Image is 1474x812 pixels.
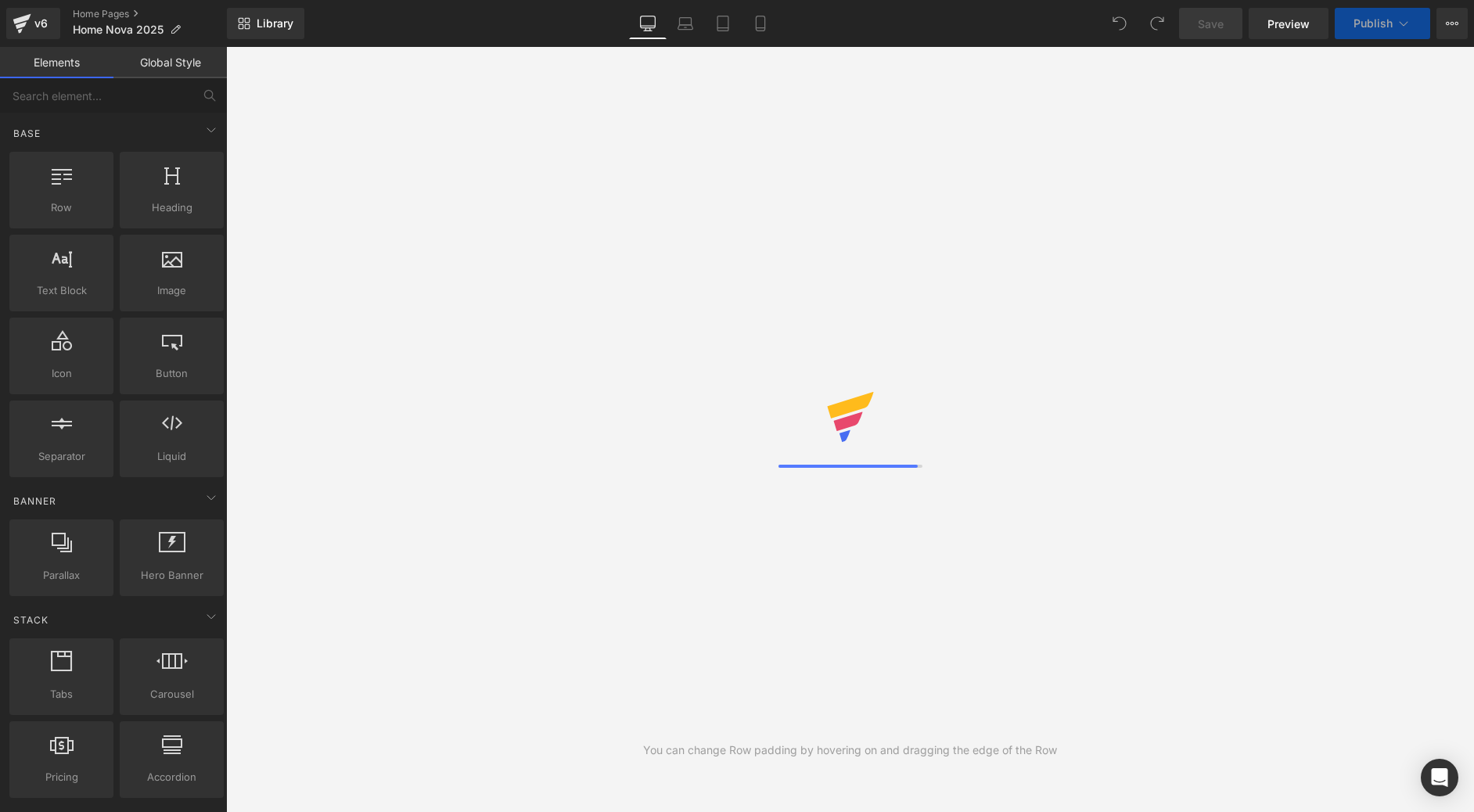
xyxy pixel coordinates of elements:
div: Open Intercom Messenger [1421,759,1458,796]
span: Home Nova 2025 [73,23,164,36]
span: Liquid [124,448,219,465]
div: You can change Row padding by hovering on and dragging the edge of the Row [643,742,1057,759]
a: Global Style [113,47,227,78]
span: Banner [12,494,58,508]
span: Tabs [14,686,109,702]
span: Hero Banner [124,567,219,584]
span: Separator [14,448,109,465]
div: v6 [31,13,51,34]
span: Publish [1354,17,1393,30]
span: Carousel [124,686,219,702]
a: Desktop [629,8,667,39]
button: Publish [1335,8,1430,39]
span: Row [14,199,109,216]
a: New Library [227,8,304,39]
span: Pricing [14,769,109,785]
a: Tablet [704,8,742,39]
span: Save [1198,16,1224,32]
a: Home Pages [73,8,227,20]
a: Mobile [742,8,779,39]
a: v6 [6,8,60,39]
button: More [1436,8,1468,39]
span: Preview [1267,16,1310,32]
span: Library [257,16,293,31]
span: Accordion [124,769,219,785]
span: Stack [12,613,50,627]
a: Laptop [667,8,704,39]
button: Undo [1104,8,1135,39]
a: Preview [1249,8,1328,39]
button: Redo [1141,8,1173,39]
span: Base [12,126,42,141]
span: Icon [14,365,109,382]
span: Text Block [14,282,109,299]
span: Heading [124,199,219,216]
span: Button [124,365,219,382]
span: Parallax [14,567,109,584]
span: Image [124,282,219,299]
